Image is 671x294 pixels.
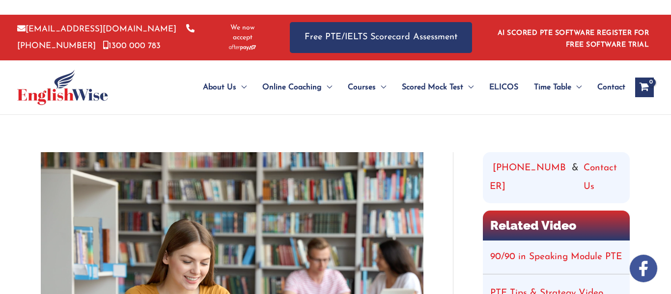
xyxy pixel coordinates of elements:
a: Contact Us [584,159,623,196]
a: Time TableMenu Toggle [526,70,589,105]
span: Menu Toggle [236,70,247,105]
a: 90/90 in Speaking Module PTE [490,252,622,262]
a: ELICOS [481,70,526,105]
span: Menu Toggle [322,70,332,105]
span: Scored Mock Test [402,70,463,105]
a: [EMAIL_ADDRESS][DOMAIN_NAME] [17,25,176,33]
span: ELICOS [489,70,518,105]
a: View Shopping Cart, empty [635,78,654,97]
a: Online CoachingMenu Toggle [254,70,340,105]
a: AI SCORED PTE SOFTWARE REGISTER FOR FREE SOFTWARE TRIAL [498,29,649,49]
span: Courses [348,70,376,105]
a: Scored Mock TestMenu Toggle [394,70,481,105]
span: Menu Toggle [463,70,474,105]
a: CoursesMenu Toggle [340,70,394,105]
span: Time Table [534,70,571,105]
img: cropped-ew-logo [17,70,108,105]
span: Menu Toggle [571,70,582,105]
h2: Related Video [483,211,630,241]
span: Online Coaching [262,70,322,105]
img: Afterpay-Logo [229,45,256,50]
span: Contact [597,70,625,105]
div: & [490,159,623,196]
aside: Header Widget 1 [492,22,654,53]
span: About Us [203,70,236,105]
a: Contact [589,70,625,105]
span: We now accept [220,23,265,43]
a: [PHONE_NUMBER] [490,159,567,196]
a: [PHONE_NUMBER] [17,25,195,50]
a: About UsMenu Toggle [195,70,254,105]
nav: Site Navigation: Main Menu [179,70,625,105]
a: Free PTE/IELTS Scorecard Assessment [290,22,472,53]
span: Menu Toggle [376,70,386,105]
img: white-facebook.png [630,255,657,282]
a: 1300 000 783 [103,42,161,50]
